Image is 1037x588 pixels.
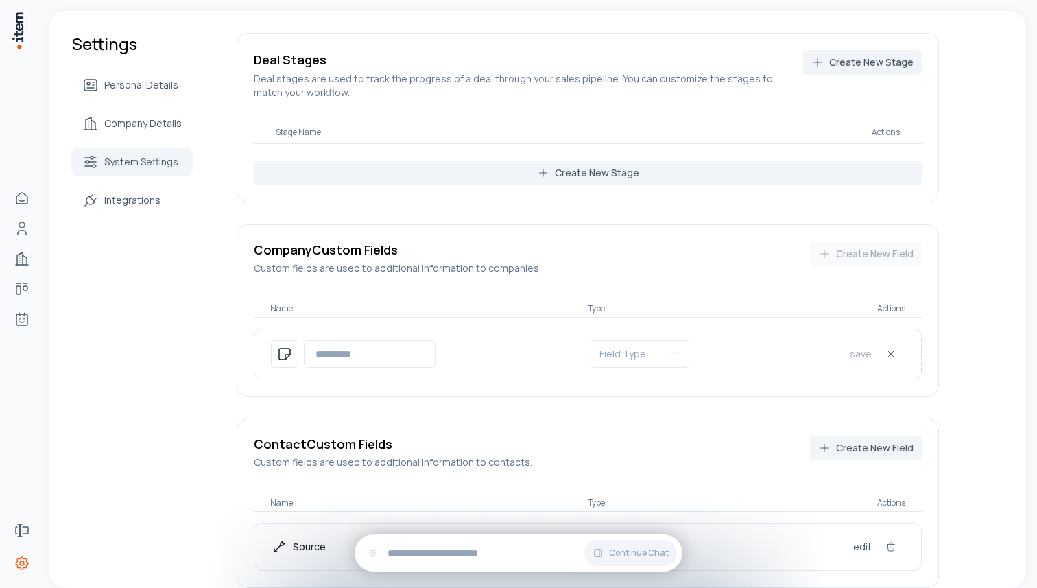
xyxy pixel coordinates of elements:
p: Stage Name [276,127,321,138]
a: Deals [8,275,36,303]
button: Create New Stage [803,50,922,75]
a: Integrations [71,187,193,214]
span: Continue Chat [609,548,669,558]
p: Type [588,497,747,508]
p: Custom fields are used to additional information to companies . [254,261,541,276]
p: Actions [872,127,900,138]
button: Continue Chat [584,540,677,566]
a: Personal Details [71,71,193,99]
span: System Settings [104,155,178,169]
button: Create New Stage [254,161,922,185]
span: Personal Details [104,78,178,92]
p: Deal stages are used to track the progress of a deal through your sales pipeline. You can customi... [254,72,781,99]
a: Companies [8,245,36,272]
button: Create New Field [810,436,922,460]
h3: Company Custom Fields [254,242,541,258]
p: Type [588,303,747,314]
h2: Deal Stages [254,50,781,69]
p: Name [270,497,588,508]
h3: Contact Custom Fields [254,436,532,452]
a: Company Details [71,110,193,137]
a: Agents [8,305,36,333]
div: Continue Chat [355,534,682,572]
img: Item Brain Logo [11,11,25,50]
button: edit [853,534,872,559]
p: Actions [877,497,905,508]
a: Forms [8,517,36,544]
a: System Settings [71,148,193,176]
p: Actions [877,303,905,314]
a: People [8,215,36,242]
span: Integrations [104,193,160,207]
p: Custom fields are used to additional information to contacts . [254,455,532,470]
span: Company Details [104,117,182,130]
a: Settings [8,550,36,577]
p: Name [270,303,588,314]
p: Source [293,539,326,554]
a: Home [8,185,36,212]
h1: Settings [71,33,193,55]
